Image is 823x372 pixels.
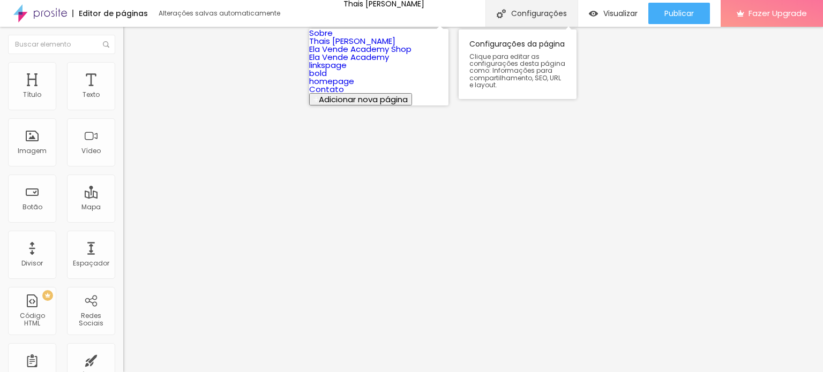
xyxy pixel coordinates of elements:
[309,93,412,105] button: Adicionar nova página
[603,9,638,18] span: Visualizar
[81,203,101,211] div: Mapa
[309,67,327,79] a: bold
[81,147,101,155] div: Vídeo
[309,75,354,87] a: homepage
[159,10,282,17] div: Alterações salvas automaticamente
[21,260,43,267] div: Divisor
[589,9,598,18] img: view-1.svg
[309,27,333,39] a: Sobre
[309,35,395,47] a: Thais [PERSON_NAME]
[8,35,115,54] input: Buscar elemento
[749,9,807,18] span: Fazer Upgrade
[70,312,112,328] div: Redes Sociais
[459,29,577,99] div: Configurações da página
[23,203,42,211] div: Botão
[497,9,506,18] img: Icone
[73,260,109,267] div: Espaçador
[123,27,823,372] iframe: Editor
[309,59,347,71] a: linkspage
[11,312,53,328] div: Código HTML
[18,147,47,155] div: Imagem
[578,3,648,24] button: Visualizar
[83,91,100,98] div: Texto
[309,83,344,95] a: Contato
[664,9,694,18] span: Publicar
[23,91,41,98] div: Título
[103,41,109,48] img: Icone
[309,43,411,55] a: Ela Vende Academy Shop
[319,94,408,105] span: Adicionar nova página
[648,3,710,24] button: Publicar
[469,53,566,88] span: Clique para editar as configurações desta página como: Informações para compartilhamento, SEO, UR...
[309,51,389,63] a: Ela Vende Academy
[72,10,148,17] div: Editor de páginas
